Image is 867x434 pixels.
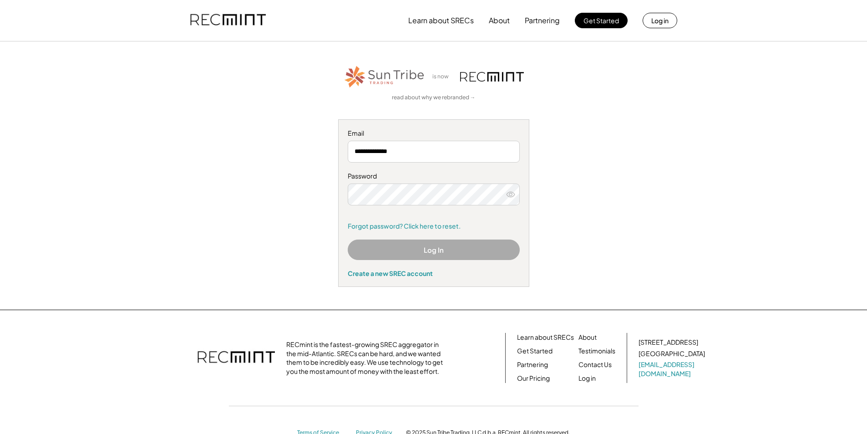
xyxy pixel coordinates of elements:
button: Log In [348,240,520,260]
button: Learn about SRECs [408,11,474,30]
img: recmint-logotype%403x.png [460,72,524,82]
button: Log in [643,13,677,28]
a: read about why we rebranded → [392,94,476,102]
button: Get Started [575,13,628,28]
button: Partnering [525,11,560,30]
a: Partnering [517,360,548,369]
img: recmint-logotype%403x.png [198,342,275,374]
a: Contact Us [578,360,612,369]
a: Forgot password? Click here to reset. [348,222,520,231]
div: Email [348,129,520,138]
div: RECmint is the fastest-growing SREC aggregator in the mid-Atlantic. SRECs can be hard, and we wan... [286,340,448,376]
a: Learn about SRECs [517,333,574,342]
a: Get Started [517,347,553,356]
a: About [578,333,597,342]
a: Testimonials [578,347,615,356]
img: STT_Horizontal_Logo%2B-%2BColor.png [344,64,426,89]
a: Log in [578,374,596,383]
a: [EMAIL_ADDRESS][DOMAIN_NAME] [639,360,707,378]
img: recmint-logotype%403x.png [190,5,266,36]
div: is now [430,73,456,81]
div: Password [348,172,520,181]
button: About [489,11,510,30]
div: [GEOGRAPHIC_DATA] [639,349,705,358]
a: Our Pricing [517,374,550,383]
div: [STREET_ADDRESS] [639,338,698,347]
div: Create a new SREC account [348,269,520,277]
